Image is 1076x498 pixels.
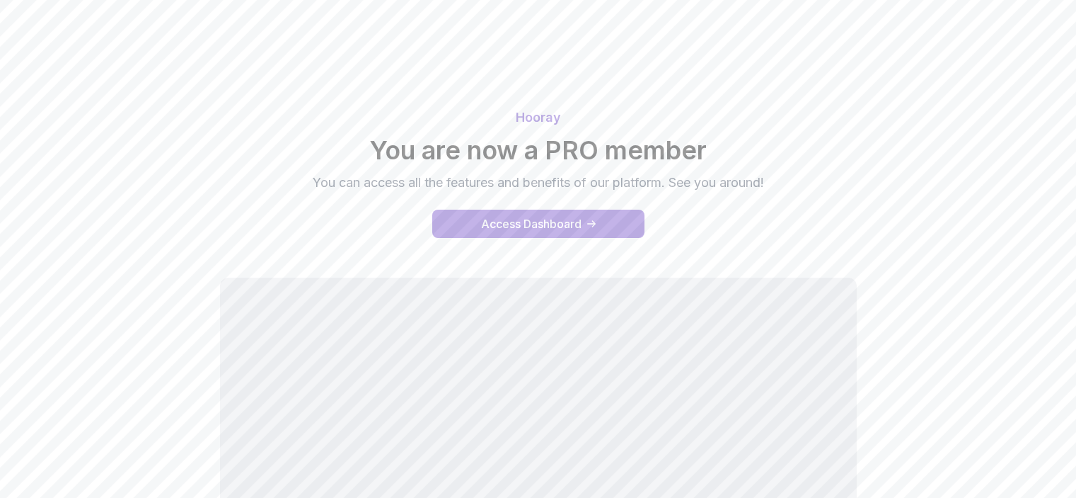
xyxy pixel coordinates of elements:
p: You can access all the features and benefits of our platform. See you around! [301,173,776,193]
button: Access Dashboard [432,210,644,238]
div: Access Dashboard [481,215,582,232]
h2: You are now a PRO member [43,136,1034,164]
a: access-dashboard [432,210,644,238]
p: Hooray [43,108,1034,128]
